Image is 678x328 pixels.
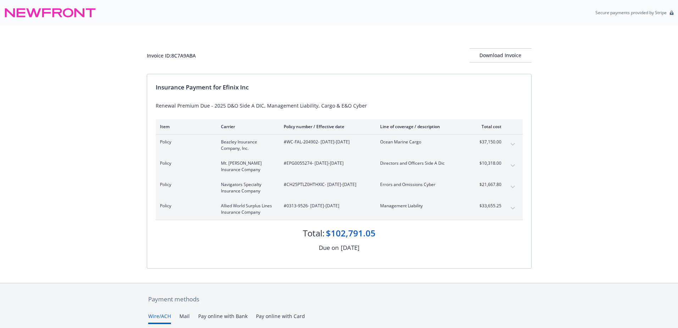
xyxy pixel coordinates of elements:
button: expand content [507,181,518,193]
div: [DATE] [341,243,360,252]
span: Policy [160,181,210,188]
div: Renewal Premium Due - 2025 D&O Side A DIC, Management Liability, Cargo & E&O Cyber [156,102,523,109]
button: Mail [179,312,190,324]
span: Directors and Officers Side A Dic [380,160,463,166]
div: PolicyAllied World Surplus Lines Insurance Company#0313-9526- [DATE]-[DATE]Management Liability$3... [156,198,523,220]
div: Policy number / Effective date [284,124,369,130]
span: Errors and Omissions Cyber [380,181,463,188]
span: Ocean Marine Cargo [380,139,463,145]
span: Mt. [PERSON_NAME] Insurance Company [221,160,272,173]
span: Navigators Specialty Insurance Company [221,181,272,194]
div: Insurance Payment for Efinix Inc [156,83,523,92]
span: #EPG0055274 - [DATE]-[DATE] [284,160,369,166]
div: Invoice ID: 8C7A9ABA [147,52,196,59]
button: expand content [507,139,518,150]
div: Total cost [475,124,501,130]
button: Wire/ACH [148,312,171,324]
div: Item [160,124,210,130]
div: PolicyBeazley Insurance Company, Inc.#WC-FAL-204902- [DATE]-[DATE]Ocean Marine Cargo$37,150.00exp... [156,135,523,156]
span: Beazley Insurance Company, Inc. [221,139,272,152]
span: Policy [160,160,210,166]
p: Secure payments provided by Stripe [595,10,667,16]
span: $37,150.00 [475,139,501,145]
div: $102,791.05 [326,227,376,239]
span: Allied World Surplus Lines Insurance Company [221,203,272,215]
div: PolicyMt. [PERSON_NAME] Insurance Company#EPG0055274- [DATE]-[DATE]Directors and Officers Side A ... [156,156,523,177]
span: #CH25PTLZ0HTHXIC - [DATE]-[DATE] [284,181,369,188]
button: expand content [507,160,518,171]
button: Pay online with Card [256,312,305,324]
div: Due on [319,243,339,252]
button: expand content [507,203,518,214]
span: #0313-9526 - [DATE]-[DATE] [284,203,369,209]
div: Download Invoice [469,49,532,62]
span: #WC-FAL-204902 - [DATE]-[DATE] [284,139,369,145]
div: Carrier [221,124,272,130]
button: Pay online with Bank [198,312,248,324]
div: Line of coverage / description [380,124,463,130]
span: $33,655.25 [475,203,501,209]
button: Download Invoice [469,48,532,62]
span: Management Liability [380,203,463,209]
span: Policy [160,203,210,209]
div: Payment methods [148,295,530,304]
span: Policy [160,139,210,145]
div: PolicyNavigators Specialty Insurance Company#CH25PTLZ0HTHXIC- [DATE]-[DATE]Errors and Omissions C... [156,177,523,198]
span: $21,667.80 [475,181,501,188]
span: $10,318.00 [475,160,501,166]
div: Total: [303,227,324,239]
